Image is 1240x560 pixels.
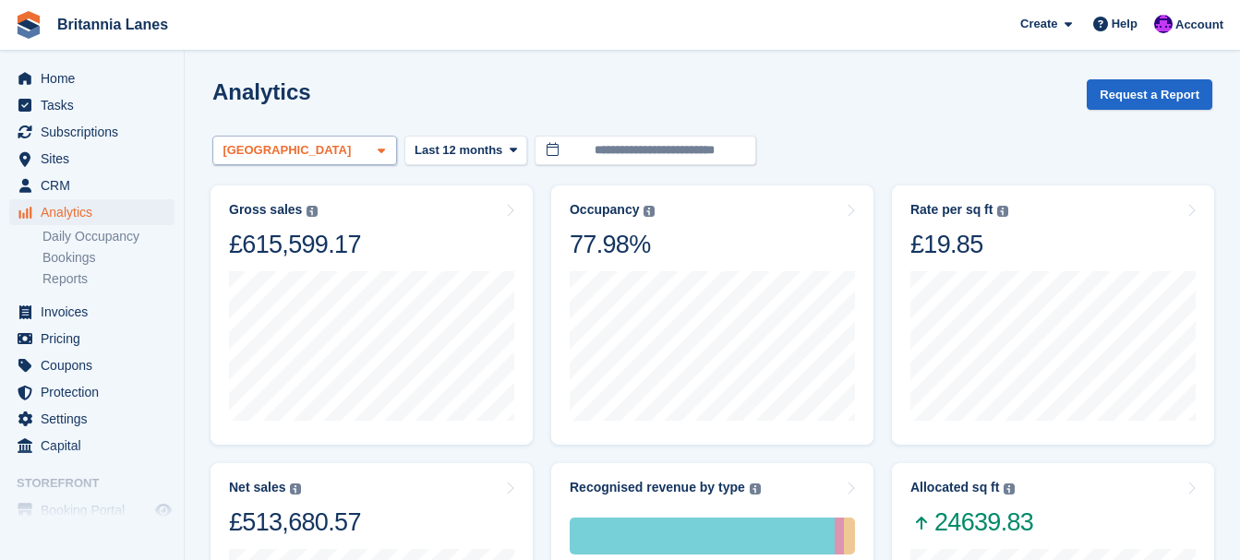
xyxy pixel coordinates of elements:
a: menu [9,66,175,91]
div: 77.98% [570,229,655,260]
img: icon-info-grey-7440780725fd019a000dd9b08b2336e03edf1995a4989e88bcd33f0948082b44.svg [290,483,301,494]
div: Occupancy [570,202,639,218]
div: £615,599.17 [229,229,361,260]
div: Gross sales [229,202,302,218]
img: icon-info-grey-7440780725fd019a000dd9b08b2336e03edf1995a4989e88bcd33f0948082b44.svg [750,483,761,494]
span: Subscriptions [41,119,151,145]
span: Last 12 months [415,141,502,160]
div: Storage [570,518,835,554]
div: Protection [835,518,844,554]
span: Create [1020,15,1057,33]
img: Mark Lane [1154,15,1173,33]
a: menu [9,119,175,145]
div: Recognised revenue by type [570,480,745,495]
span: Account [1175,16,1223,34]
span: Protection [41,379,151,405]
a: menu [9,326,175,351]
a: Preview store [152,499,175,521]
div: Allocated sq ft [910,480,999,495]
span: Coupons [41,352,151,378]
div: Rate per sq ft [910,202,993,218]
img: stora-icon-8386f47178a22dfd0bd8f6a31ec36ba5ce8667c1dd55bd0f319d3a0aa187defe.svg [15,11,42,39]
span: Storefront [17,474,184,493]
a: menu [9,173,175,198]
span: Settings [41,406,151,432]
a: Reports [42,270,175,288]
span: Booking Portal [41,497,151,523]
a: menu [9,299,175,325]
img: icon-info-grey-7440780725fd019a000dd9b08b2336e03edf1995a4989e88bcd33f0948082b44.svg [307,206,318,217]
span: Capital [41,433,151,459]
span: Pricing [41,326,151,351]
div: [GEOGRAPHIC_DATA] [220,141,358,160]
a: menu [9,92,175,118]
span: Help [1112,15,1138,33]
a: menu [9,146,175,172]
a: Bookings [42,249,175,267]
a: menu [9,352,175,378]
img: icon-info-grey-7440780725fd019a000dd9b08b2336e03edf1995a4989e88bcd33f0948082b44.svg [644,206,655,217]
button: Last 12 months [404,136,527,166]
a: menu [9,406,175,432]
span: Analytics [41,199,151,225]
a: menu [9,497,175,523]
img: icon-info-grey-7440780725fd019a000dd9b08b2336e03edf1995a4989e88bcd33f0948082b44.svg [997,206,1008,217]
div: £513,680.57 [229,506,361,538]
span: Invoices [41,299,151,325]
div: One-off [844,518,855,554]
a: menu [9,379,175,405]
h2: Analytics [212,79,311,104]
a: Britannia Lanes [50,9,175,40]
span: 24639.83 [910,506,1033,538]
span: Home [41,66,151,91]
a: Daily Occupancy [42,228,175,245]
a: menu [9,433,175,459]
span: Tasks [41,92,151,118]
a: menu [9,199,175,225]
div: Net sales [229,480,285,495]
span: CRM [41,173,151,198]
span: Sites [41,146,151,172]
div: £19.85 [910,229,1008,260]
img: icon-info-grey-7440780725fd019a000dd9b08b2336e03edf1995a4989e88bcd33f0948082b44.svg [1004,483,1015,494]
button: Request a Report [1087,79,1212,110]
